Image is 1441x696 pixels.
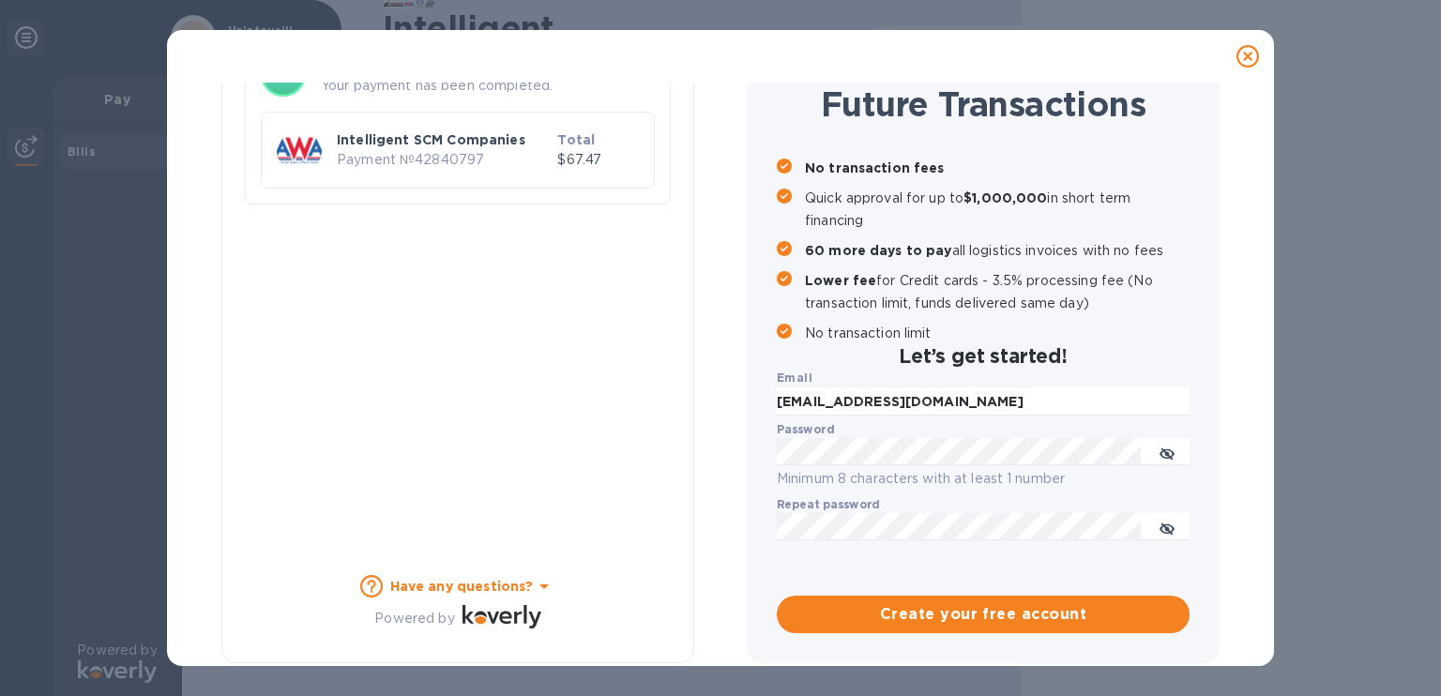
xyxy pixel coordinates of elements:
p: Quick approval for up to in short term financing [805,187,1190,232]
button: toggle password visibility [1148,508,1186,546]
label: Password [777,424,834,435]
p: for Credit cards - 3.5% processing fee (No transaction limit, funds delivered same day) [805,269,1190,314]
p: Payment № 42840797 [337,150,550,170]
p: Your payment has been completed. [321,76,655,96]
p: $67.47 [557,150,639,170]
p: Minimum 8 characters with at least 1 number [777,468,1190,490]
b: Have any questions? [390,579,534,594]
b: 60 more days to pay [805,243,952,258]
p: all logistics invoices with no fees [805,239,1190,262]
b: Total [557,132,595,147]
span: Create your free account [792,603,1175,626]
b: Lower fee [805,273,876,288]
p: No transaction limit [805,322,1190,344]
label: Repeat password [777,499,880,510]
b: No transaction fees [805,160,945,175]
b: $1,000,000 [963,190,1047,205]
button: Create your free account [777,596,1190,633]
p: Powered by [374,609,454,628]
b: Email [777,371,812,385]
img: Logo [463,605,541,628]
p: Intelligent SCM Companies [337,130,550,149]
input: Enter email address [777,387,1190,416]
h2: Let’s get started! [777,344,1190,368]
button: toggle password visibility [1148,433,1186,471]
